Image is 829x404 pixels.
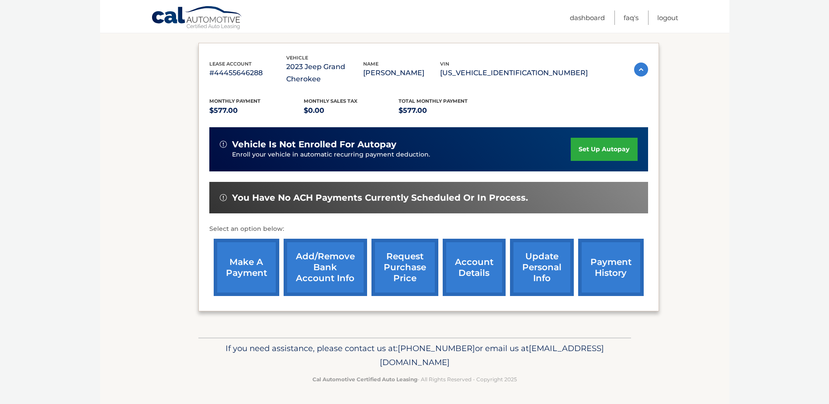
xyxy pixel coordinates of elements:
[304,104,399,117] p: $0.00
[151,6,243,31] a: Cal Automotive
[624,10,638,25] a: FAQ's
[284,239,367,296] a: Add/Remove bank account info
[286,61,363,85] p: 2023 Jeep Grand Cherokee
[363,67,440,79] p: [PERSON_NAME]
[443,239,506,296] a: account details
[363,61,378,67] span: name
[214,239,279,296] a: make a payment
[304,98,357,104] span: Monthly sales Tax
[570,10,605,25] a: Dashboard
[286,55,308,61] span: vehicle
[510,239,574,296] a: update personal info
[209,224,648,234] p: Select an option below:
[571,138,637,161] a: set up autopay
[209,67,286,79] p: #44455646288
[399,104,493,117] p: $577.00
[312,376,417,383] strong: Cal Automotive Certified Auto Leasing
[578,239,644,296] a: payment history
[634,63,648,77] img: accordion-active.svg
[209,61,252,67] span: lease account
[204,375,625,384] p: - All Rights Reserved - Copyright 2025
[220,141,227,148] img: alert-white.svg
[232,192,528,203] span: You have no ACH payments currently scheduled or in process.
[440,67,588,79] p: [US_VEHICLE_IDENTIFICATION_NUMBER]
[398,343,475,353] span: [PHONE_NUMBER]
[209,98,260,104] span: Monthly Payment
[657,10,678,25] a: Logout
[399,98,468,104] span: Total Monthly Payment
[440,61,449,67] span: vin
[209,104,304,117] p: $577.00
[371,239,438,296] a: request purchase price
[220,194,227,201] img: alert-white.svg
[232,150,571,160] p: Enroll your vehicle in automatic recurring payment deduction.
[380,343,604,367] span: [EMAIL_ADDRESS][DOMAIN_NAME]
[204,341,625,369] p: If you need assistance, please contact us at: or email us at
[232,139,396,150] span: vehicle is not enrolled for autopay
